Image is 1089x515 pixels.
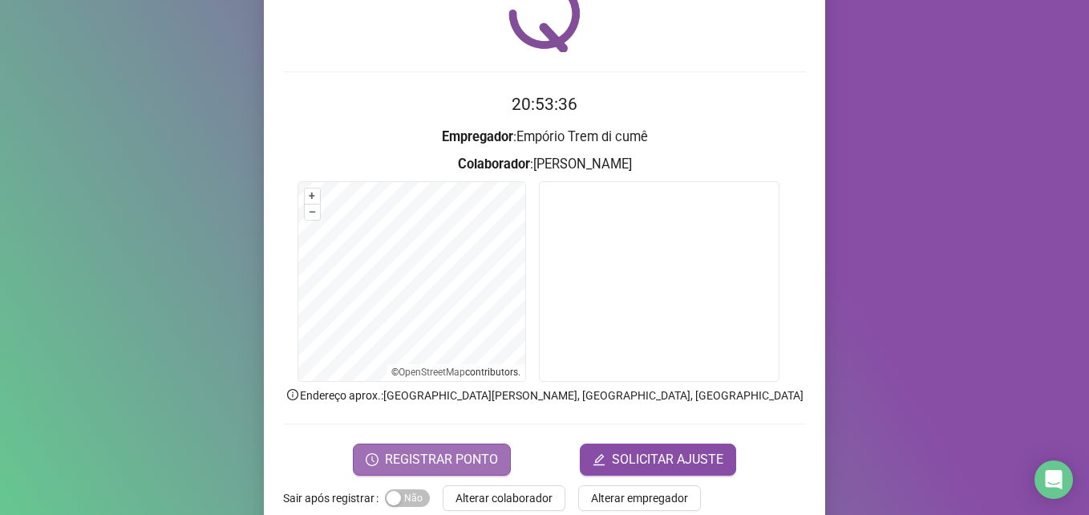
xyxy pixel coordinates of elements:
li: © contributors. [391,367,520,378]
span: Alterar colaborador [455,489,553,507]
button: – [305,205,320,220]
h3: : [PERSON_NAME] [283,154,806,175]
button: Alterar empregador [578,485,701,511]
label: Sair após registrar [283,485,385,511]
button: Alterar colaborador [443,485,565,511]
button: + [305,189,320,204]
button: REGISTRAR PONTO [353,444,511,476]
a: OpenStreetMap [399,367,465,378]
span: REGISTRAR PONTO [385,450,498,469]
span: SOLICITAR AJUSTE [612,450,723,469]
time: 20:53:36 [512,95,577,114]
span: clock-circle [366,453,379,466]
span: Alterar empregador [591,489,688,507]
button: editSOLICITAR AJUSTE [580,444,736,476]
div: Open Intercom Messenger [1034,460,1073,499]
span: edit [593,453,605,466]
strong: Colaborador [458,156,530,172]
h3: : Empório Trem di cumê [283,127,806,148]
p: Endereço aprox. : [GEOGRAPHIC_DATA][PERSON_NAME], [GEOGRAPHIC_DATA], [GEOGRAPHIC_DATA] [283,387,806,404]
span: info-circle [285,387,300,402]
strong: Empregador [442,129,513,144]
